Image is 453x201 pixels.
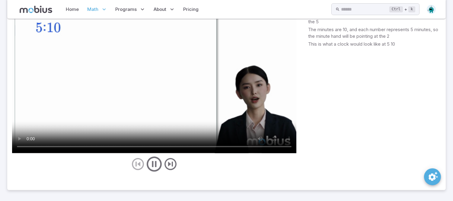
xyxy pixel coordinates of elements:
[308,26,441,40] p: The minutes are 10, and each number represents 5 minutes, so the minute hand will be pointing at ...
[389,6,415,13] div: +
[116,6,137,13] span: Programs
[424,168,441,185] button: SpeedDial teaching preferences
[308,41,395,47] p: This is what a clock would look like at 5 10
[64,2,81,16] a: Home
[427,5,436,14] img: octagon.svg
[88,6,99,13] span: Math
[154,6,167,13] span: About
[389,6,403,12] kbd: Ctrl
[145,155,163,173] button: play/pause/restart
[182,2,201,16] a: Pricing
[163,157,178,171] button: next
[408,6,415,12] kbd: k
